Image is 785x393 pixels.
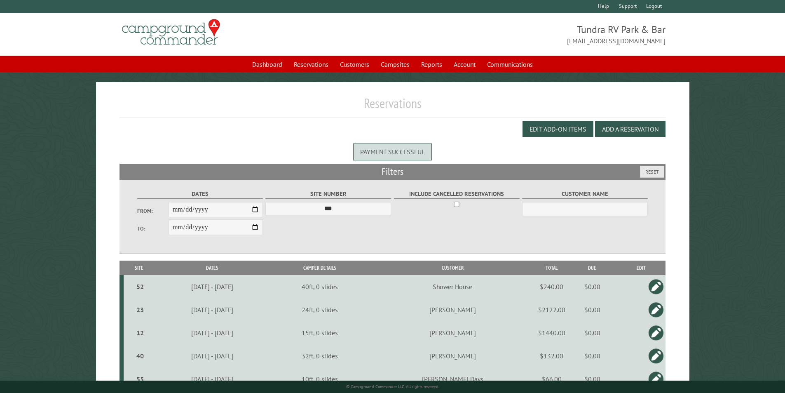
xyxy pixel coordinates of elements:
[155,261,270,275] th: Dates
[370,344,535,367] td: [PERSON_NAME]
[568,344,616,367] td: $0.00
[568,367,616,391] td: $0.00
[616,261,666,275] th: Edit
[370,261,535,275] th: Customer
[568,261,616,275] th: Due
[370,367,535,391] td: [PERSON_NAME] Days
[120,16,223,48] img: Campground Commander
[156,375,268,383] div: [DATE] - [DATE]
[289,56,333,72] a: Reservations
[393,23,666,46] span: Tundra RV Park & Bar [EMAIL_ADDRESS][DOMAIN_NAME]
[137,207,169,215] label: From:
[156,329,268,337] div: [DATE] - [DATE]
[535,275,568,298] td: $240.00
[535,367,568,391] td: $66.00
[535,298,568,321] td: $2122.00
[120,164,666,179] h2: Filters
[416,56,447,72] a: Reports
[124,261,155,275] th: Site
[640,166,664,178] button: Reset
[247,56,287,72] a: Dashboard
[120,95,666,118] h1: Reservations
[394,189,520,199] label: Include Cancelled Reservations
[522,189,648,199] label: Customer Name
[568,321,616,344] td: $0.00
[370,321,535,344] td: [PERSON_NAME]
[137,189,263,199] label: Dates
[523,121,593,137] button: Edit Add-on Items
[535,321,568,344] td: $1440.00
[269,275,370,298] td: 40ft, 0 slides
[449,56,480,72] a: Account
[269,367,370,391] td: 10ft, 0 slides
[370,298,535,321] td: [PERSON_NAME]
[127,352,153,360] div: 40
[482,56,538,72] a: Communications
[335,56,374,72] a: Customers
[535,344,568,367] td: $132.00
[269,261,370,275] th: Camper Details
[127,329,153,337] div: 12
[568,275,616,298] td: $0.00
[269,344,370,367] td: 32ft, 0 slides
[535,261,568,275] th: Total
[269,321,370,344] td: 15ft, 0 slides
[370,275,535,298] td: Shower House
[127,375,153,383] div: 55
[127,282,153,291] div: 52
[156,282,268,291] div: [DATE] - [DATE]
[346,384,439,389] small: © Campground Commander LLC. All rights reserved.
[127,306,153,314] div: 23
[353,144,432,160] div: Payment successful
[156,352,268,360] div: [DATE] - [DATE]
[269,298,370,321] td: 24ft, 0 slides
[595,121,665,137] button: Add a Reservation
[568,298,616,321] td: $0.00
[376,56,415,72] a: Campsites
[137,225,169,233] label: To:
[265,189,391,199] label: Site Number
[156,306,268,314] div: [DATE] - [DATE]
